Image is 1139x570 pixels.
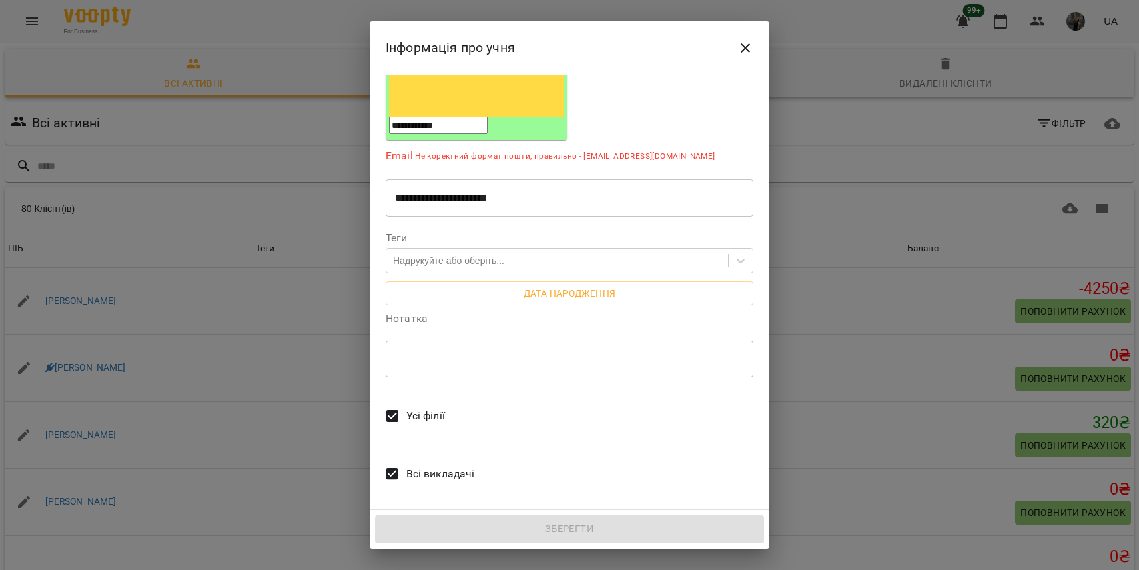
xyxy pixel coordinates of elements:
span: Всі викладачі [406,466,475,482]
button: Close [729,32,761,64]
span: Усі філії [406,408,445,424]
p: Не коректний формат пошти, правильно - [EMAIL_ADDRESS][DOMAIN_NAME] [413,150,715,163]
div: Надрукуйте або оберіть... [393,254,504,267]
label: Email [386,148,753,163]
label: Теги [386,233,753,243]
label: Нотатка [386,313,753,324]
p: Нотатка для клієнта в його кабінеті [386,507,753,523]
button: Дата народження [386,281,753,305]
span: Дата народження [396,285,743,301]
h6: Інформація про учня [386,37,515,58]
